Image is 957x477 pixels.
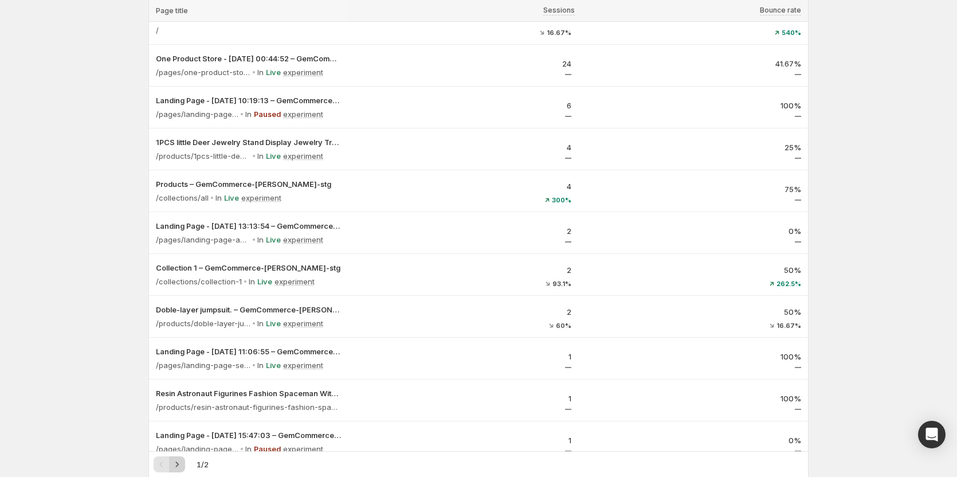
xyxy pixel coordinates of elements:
[543,6,575,15] span: Sessions
[156,150,250,162] p: /products/1pcs-little-deer-jewelry-stand-display-jewelry-tray-tree-earring-holder-necklace-ring-p...
[585,351,801,362] p: 100%
[760,6,801,15] span: Bounce rate
[283,443,323,455] p: experiment
[249,276,255,287] p: In
[355,225,571,237] p: 2
[257,234,264,245] p: In
[257,67,264,78] p: In
[156,220,342,232] button: Landing Page - [DATE] 13:13:54 – GemCommerce-[PERSON_NAME]-stg
[585,264,801,276] p: 50%
[283,318,323,329] p: experiment
[156,178,342,190] button: Products – GemCommerce-[PERSON_NAME]-stg
[156,388,342,399] button: Resin Astronaut Figurines Fashion Spaceman With Moon Sculpture Decorat – GemCommerce-[PERSON_NAME...
[776,322,801,329] span: 16.67%
[156,429,342,441] button: Landing Page - [DATE] 15:47:03 – GemCommerce-[PERSON_NAME]-stg
[197,459,209,470] span: 1 / 2
[283,234,323,245] p: experiment
[585,225,801,237] p: 0%
[156,136,342,148] button: 1PCS little Deer Jewelry Stand Display Jewelry Tray Tree Earring Holde – GemCommerce-[PERSON_NAME...
[169,456,185,472] button: Next
[215,192,222,204] p: In
[257,318,264,329] p: In
[547,29,571,36] span: 16.67%
[156,401,342,413] p: /products/resin-astronaut-figurines-fashion-spaceman-with-moon-sculpture-decorative-miniatures-co...
[283,150,323,162] p: experiment
[257,276,272,287] p: Live
[224,192,239,204] p: Live
[355,351,571,362] p: 1
[156,276,242,287] p: /collections/collection-1
[156,234,250,245] p: /pages/landing-page-aug-1-13-13-54
[585,58,801,69] p: 41.67%
[782,29,801,36] span: 540%
[585,306,801,318] p: 50%
[156,262,342,273] button: Collection 1 – GemCommerce-[PERSON_NAME]-stg
[156,318,250,329] p: /products/doble-layer-jumpsuit
[245,108,252,120] p: In
[156,108,238,120] p: /pages/landing-page-nov-29-10-19-13
[355,100,571,111] p: 6
[266,234,281,245] p: Live
[355,435,571,446] p: 1
[245,443,252,455] p: In
[156,192,209,204] p: /collections/all
[156,359,250,371] p: /pages/landing-page-sep-12-11-06-55
[266,318,281,329] p: Live
[355,264,571,276] p: 2
[156,95,342,106] button: Landing Page - [DATE] 10:19:13 – GemCommerce-[PERSON_NAME]-stg
[355,393,571,404] p: 1
[585,100,801,111] p: 100%
[585,183,801,195] p: 75%
[283,359,323,371] p: experiment
[156,53,342,64] button: One Product Store - [DATE] 00:44:52 – GemCommerce-[PERSON_NAME]-stg
[585,435,801,446] p: 0%
[156,25,159,36] p: /
[585,142,801,153] p: 25%
[254,108,281,120] p: Paused
[156,443,238,455] p: /pages/landing-page-nov-23-15-47-03
[355,306,571,318] p: 2
[552,197,571,204] span: 300%
[556,322,571,329] span: 60%
[257,359,264,371] p: In
[257,150,264,162] p: In
[552,280,571,287] span: 93.1%
[355,142,571,153] p: 4
[355,181,571,192] p: 4
[254,443,281,455] p: Paused
[585,393,801,404] p: 100%
[241,192,281,204] p: experiment
[156,346,342,357] button: Landing Page - [DATE] 11:06:55 – GemCommerce-[PERSON_NAME]-stg
[776,280,801,287] span: 262.5%
[156,304,342,315] button: Doble-layer jumpsuit. – GemCommerce-[PERSON_NAME]-stg
[283,67,323,78] p: experiment
[274,276,315,287] p: experiment
[266,359,281,371] p: Live
[266,150,281,162] p: Live
[266,67,281,78] p: Live
[918,421,946,448] div: Open Intercom Messenger
[283,108,323,120] p: experiment
[156,67,250,78] p: /pages/one-product-store-sep-7-00-44-52
[156,6,188,15] span: Page title
[154,456,185,472] nav: Pagination
[355,58,571,69] p: 24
